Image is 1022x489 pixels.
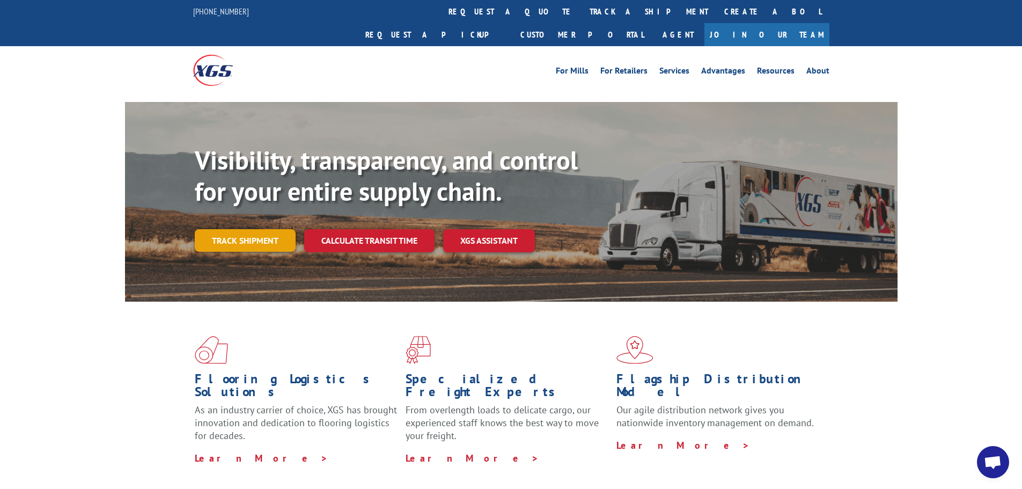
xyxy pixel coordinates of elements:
[195,452,328,464] a: Learn More >
[195,373,398,404] h1: Flooring Logistics Solutions
[195,229,296,252] a: Track shipment
[406,336,431,364] img: xgs-icon-focused-on-flooring-red
[600,67,648,78] a: For Retailers
[652,23,704,46] a: Agent
[616,373,819,404] h1: Flagship Distribution Model
[977,446,1009,478] div: Open chat
[806,67,829,78] a: About
[406,404,608,451] p: From overlength loads to delicate cargo, our experienced staff knows the best way to move your fr...
[701,67,745,78] a: Advantages
[616,439,750,451] a: Learn More >
[659,67,689,78] a: Services
[195,143,578,208] b: Visibility, transparency, and control for your entire supply chain.
[556,67,589,78] a: For Mills
[512,23,652,46] a: Customer Portal
[757,67,795,78] a: Resources
[193,6,249,17] a: [PHONE_NUMBER]
[406,452,539,464] a: Learn More >
[195,336,228,364] img: xgs-icon-total-supply-chain-intelligence-red
[357,23,512,46] a: Request a pickup
[443,229,535,252] a: XGS ASSISTANT
[304,229,435,252] a: Calculate transit time
[616,336,653,364] img: xgs-icon-flagship-distribution-model-red
[704,23,829,46] a: Join Our Team
[616,404,814,429] span: Our agile distribution network gives you nationwide inventory management on demand.
[195,404,397,442] span: As an industry carrier of choice, XGS has brought innovation and dedication to flooring logistics...
[406,373,608,404] h1: Specialized Freight Experts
